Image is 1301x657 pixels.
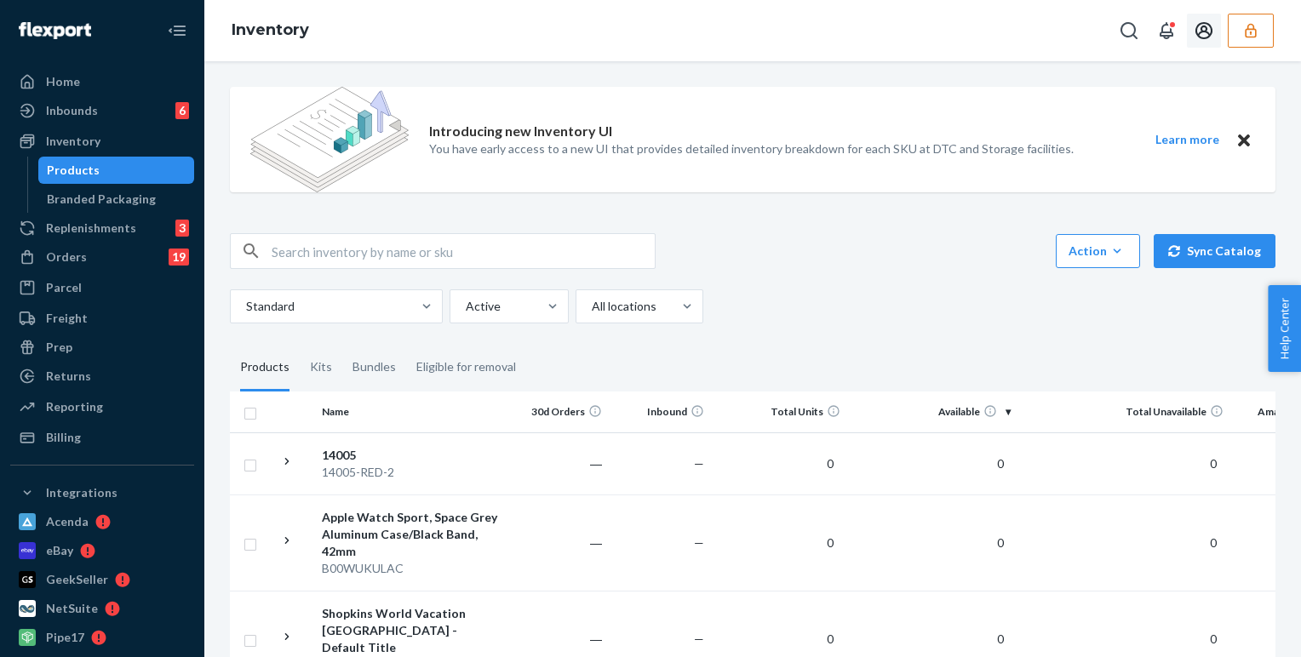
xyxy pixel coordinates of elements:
a: Products [38,157,195,184]
div: Reporting [46,398,103,415]
th: 30d Orders [507,391,609,432]
th: Total Unavailable [1017,391,1230,432]
span: — [694,535,704,550]
span: — [694,456,704,471]
a: Inbounds6 [10,97,194,124]
div: Apple Watch Sport, Space Grey Aluminum Case/Black Band, 42mm [322,509,500,560]
div: Products [47,162,100,179]
span: 0 [1203,535,1224,550]
a: Inventory [232,20,309,39]
a: GeekSeller [10,566,194,593]
div: Inbounds [46,102,98,119]
div: Branded Packaging [47,191,156,208]
div: Bundles [352,344,396,391]
div: Orders [46,249,87,266]
div: Freight [46,310,88,327]
ol: breadcrumbs [218,6,323,55]
a: Acenda [10,508,194,535]
td: ― [507,432,609,494]
a: Inventory [10,128,194,155]
span: 0 [1203,456,1224,471]
button: Open account menu [1187,14,1221,48]
button: Learn more [1144,129,1229,151]
a: Orders19 [10,243,194,271]
div: Prep [46,339,72,356]
div: Inventory [46,133,100,150]
div: B00WUKULAC [322,560,500,577]
button: Open notifications [1149,14,1184,48]
td: ― [507,494,609,591]
div: Products [240,344,289,391]
input: Active [464,298,466,315]
button: Help Center [1268,285,1301,372]
p: Introducing new Inventory UI [429,122,612,141]
th: Available [847,391,1017,432]
img: new-reports-banner-icon.82668bd98b6a51aee86340f2a7b77ae3.png [250,87,409,192]
div: Action [1069,243,1127,260]
a: Reporting [10,393,194,420]
div: 3 [175,220,189,237]
p: You have early access to a new UI that provides detailed inventory breakdown for each SKU at DTC ... [429,140,1074,157]
span: 0 [990,631,1011,646]
span: 0 [820,631,840,646]
div: eBay [46,542,73,559]
div: Home [46,73,80,90]
a: Returns [10,363,194,390]
div: Kits [310,344,332,391]
div: 14005-RED-2 [322,464,500,481]
a: Freight [10,305,194,332]
div: Parcel [46,279,82,296]
div: Pipe17 [46,629,84,646]
a: Replenishments3 [10,214,194,242]
div: Integrations [46,484,117,501]
a: Billing [10,424,194,451]
button: Close Navigation [160,14,194,48]
div: Replenishments [46,220,136,237]
a: Prep [10,334,194,361]
button: Close [1233,129,1255,151]
th: Inbound [609,391,711,432]
button: Open Search Box [1112,14,1146,48]
a: eBay [10,537,194,564]
button: Action [1056,234,1140,268]
span: 0 [990,535,1011,550]
a: Parcel [10,274,194,301]
span: 0 [1203,631,1224,646]
input: Search inventory by name or sku [272,234,655,268]
span: 0 [820,456,840,471]
span: 0 [820,535,840,550]
div: 19 [169,249,189,266]
a: Pipe17 [10,624,194,651]
th: Name [315,391,507,432]
span: — [694,631,704,646]
div: Billing [46,429,81,446]
div: Eligible for removal [416,344,516,391]
input: Standard [244,298,246,315]
a: NetSuite [10,595,194,622]
div: NetSuite [46,600,98,617]
th: Total Units [711,391,847,432]
button: Integrations [10,479,194,506]
img: Flexport logo [19,22,91,39]
div: GeekSeller [46,571,108,588]
div: Returns [46,368,91,385]
div: 14005 [322,447,500,464]
input: All locations [590,298,592,315]
div: 6 [175,102,189,119]
a: Branded Packaging [38,186,195,213]
div: Shopkins World Vacation [GEOGRAPHIC_DATA] - Default Title [322,605,500,656]
button: Sync Catalog [1154,234,1275,268]
div: Acenda [46,513,89,530]
a: Home [10,68,194,95]
span: 0 [990,456,1011,471]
